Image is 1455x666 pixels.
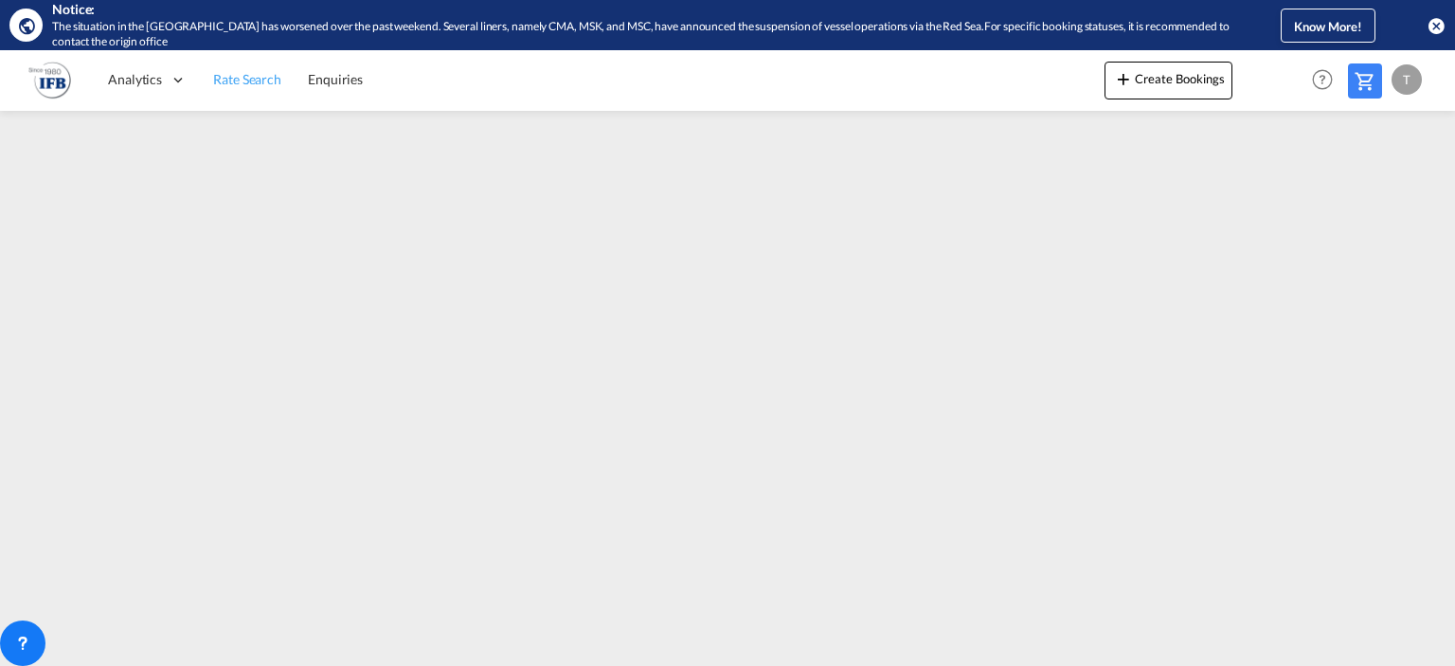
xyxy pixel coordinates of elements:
[1112,67,1135,90] md-icon: icon-plus 400-fg
[1281,9,1375,43] button: Know More!
[52,19,1230,51] div: The situation in the Red Sea has worsened over the past weekend. Several liners, namely CMA, MSK,...
[1392,64,1422,95] div: T
[28,59,71,101] img: b628ab10256c11eeb52753acbc15d091.png
[200,49,295,111] a: Rate Search
[308,71,363,87] span: Enquiries
[17,16,36,35] md-icon: icon-earth
[1306,63,1338,96] span: Help
[295,49,376,111] a: Enquiries
[95,49,200,111] div: Analytics
[1294,19,1362,34] span: Know More!
[1105,62,1232,99] button: icon-plus 400-fgCreate Bookings
[1427,16,1446,35] button: icon-close-circle
[213,71,281,87] span: Rate Search
[1306,63,1348,98] div: Help
[108,70,162,89] span: Analytics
